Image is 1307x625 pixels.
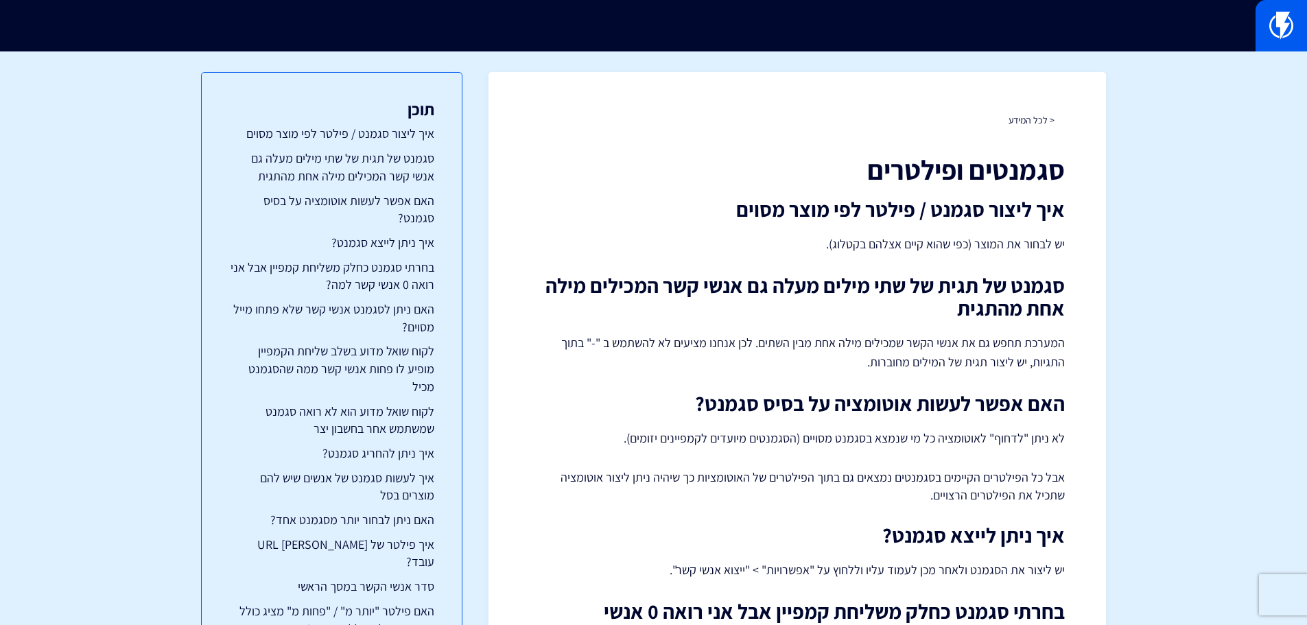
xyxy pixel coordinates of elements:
a: איך ניתן לייצא סגמנט? [229,234,434,252]
p: אבל כל הפילטרים הקיימים בסגמנטים נמצאים גם בתוך הפילטרים של האוטומציות כך שיהיה ניתן ליצור אוטומצ... [530,469,1065,504]
h2: איך ליצור סגמנט / פילטר לפי מוצר מסוים [530,198,1065,221]
h1: סגמנטים ופילטרים [530,154,1065,185]
a: איך פילטר של [PERSON_NAME] URL עובד? [229,536,434,571]
a: האם ניתן לבחור יותר מסגמנט אחד? [229,511,434,529]
a: איך לעשות סגמנט של אנשים שיש להם מוצרים בסל [229,469,434,504]
a: < לכל המידע [1009,114,1055,126]
a: סדר אנשי הקשר במסך הראשי [229,578,434,595]
h2: סגמנט של תגית של שתי מילים מעלה גם אנשי קשר המכילים מילה אחת מהתגית [530,274,1065,320]
p: יש לבחור את המוצר (כפי שהוא קיים אצלהם בקטלוג). [530,235,1065,254]
a: איך ניתן להחריג סגמנט? [229,445,434,462]
p: לא ניתן "לדחוף" לאוטומציה כל מי שנמצא בסגמנט מסויים (הסגמנטים מיועדים לקמפיינים יזומים). [530,429,1065,448]
a: לקוח שואל מדוע הוא לא רואה סגמנט שמשתמש אחר בחשבון יצר [229,403,434,438]
a: בחרתי סגמנט כחלק משליחת קמפיין אבל אני רואה 0 אנשי קשר למה? [229,259,434,294]
h2: האם אפשר לעשות אוטומציה על בסיס סגמנט? [530,392,1065,415]
a: איך ליצור סגמנט / פילטר לפי מוצר מסוים [229,125,434,143]
input: חיפוש מהיר... [345,10,963,42]
p: יש ליצור את הסגמנט ולאחר מכן לעמוד עליו וללחוץ על "אפשרויות" > "ייצוא אנשי קשר". [530,561,1065,580]
a: האם אפשר לעשות אוטומציה על בסיס סגמנט? [229,192,434,227]
a: האם ניתן לסגמנט אנשי קשר שלא פתחו מייל מסוים? [229,300,434,335]
a: לקוח שואל מדוע בשלב שליחת הקמפיין מופיע לו פחות אנשי קשר ממה שהסגמנט מכיל [229,342,434,395]
a: סגמנט של תגית של שתי מילים מעלה גם אנשי קשר המכילים מילה אחת מהתגית [229,150,434,185]
p: המערכת תחפש גם את אנשי הקשר שמכילים מילה אחת מבין השתים. לכן אנחנו מציעים לא להשתמש ב "-" בתוך הת... [530,333,1065,372]
h3: תוכן [229,100,434,118]
h2: איך ניתן לייצא סגמנט? [530,524,1065,547]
